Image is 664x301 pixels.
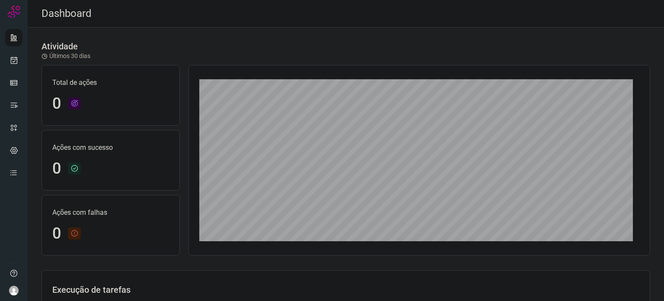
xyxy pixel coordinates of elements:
[52,78,169,88] p: Total de ações
[52,224,61,243] h1: 0
[52,94,61,113] h1: 0
[52,207,169,218] p: Ações com falhas
[52,159,61,178] h1: 0
[7,5,20,18] img: Logo
[41,52,90,61] p: Últimos 30 dias
[52,142,169,153] p: Ações com sucesso
[9,285,19,296] img: avatar-user-boy.jpg
[41,7,92,20] h2: Dashboard
[52,285,639,295] h3: Execução de tarefas
[41,41,78,52] h3: Atividade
